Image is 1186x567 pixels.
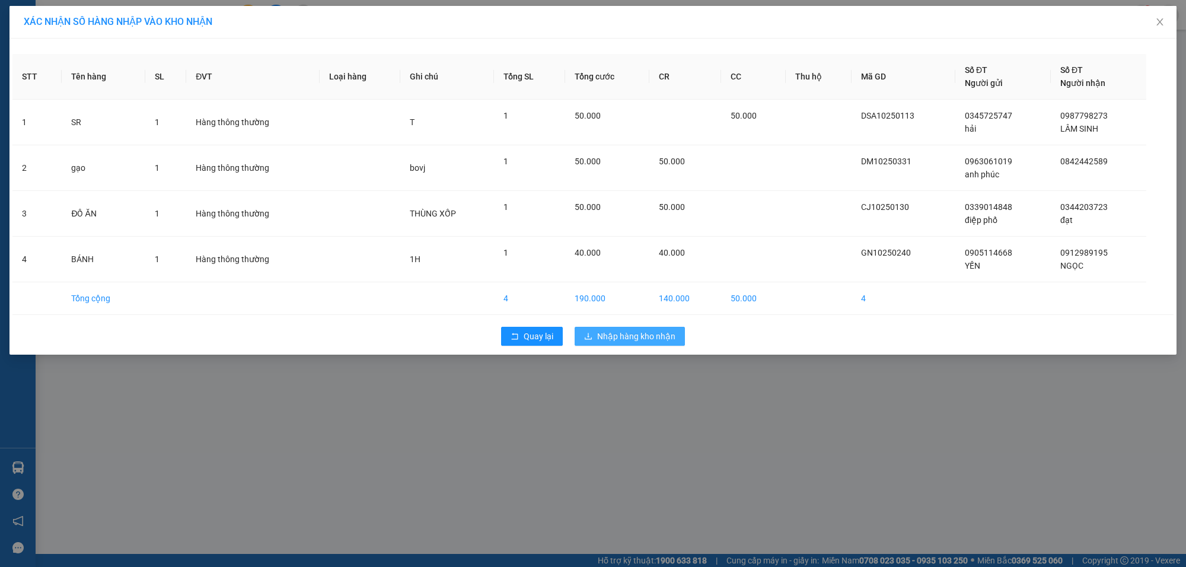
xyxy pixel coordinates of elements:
span: YẾN [965,261,980,270]
span: 1 [155,163,160,173]
span: 50.000 [575,111,601,120]
span: Số ĐT [1060,65,1083,75]
th: CC [721,54,786,100]
span: LÂM SINH [1060,124,1098,133]
td: Hàng thông thường [186,191,319,237]
span: điệp phố [965,215,997,225]
td: gạo [62,145,145,191]
span: hải [965,124,976,133]
th: Loại hàng [320,54,401,100]
button: rollbackQuay lại [501,327,563,346]
span: T [410,117,415,127]
span: 1 [155,209,160,218]
span: 40.000 [575,248,601,257]
th: SL [145,54,186,100]
th: Thu hộ [786,54,852,100]
td: 140.000 [649,282,721,315]
th: Tên hàng [62,54,145,100]
th: ĐVT [186,54,319,100]
span: 50.000 [575,202,601,212]
span: Số ĐT [965,65,987,75]
span: 50.000 [731,111,757,120]
td: Hàng thông thường [186,100,319,145]
td: 50.000 [721,282,786,315]
td: 3 [12,191,62,237]
span: 1 [503,157,508,166]
span: DSA10250113 [861,111,914,120]
th: Tổng SL [494,54,565,100]
td: ĐỒ ĂN [62,191,145,237]
span: 40.000 [659,248,685,257]
button: downloadNhập hàng kho nhận [575,327,685,346]
span: 1H [410,254,420,264]
span: Quay lại [524,330,553,343]
td: Hàng thông thường [186,145,319,191]
span: 50.000 [575,157,601,166]
span: 0963061019 [965,157,1012,166]
span: THÙNG XỐP [410,209,456,218]
span: NGỌC [1060,261,1083,270]
th: Ghi chú [400,54,494,100]
span: close [1155,17,1165,27]
span: 1 [503,202,508,212]
span: Người gửi [965,78,1003,88]
span: XÁC NHẬN SỐ HÀNG NHẬP VÀO KHO NHẬN [24,16,212,27]
span: 1 [155,254,160,264]
td: 1 [12,100,62,145]
span: rollback [511,332,519,342]
span: 0345725747 [965,111,1012,120]
span: DM10250331 [861,157,911,166]
span: 1 [503,111,508,120]
span: 0842442589 [1060,157,1108,166]
span: 0987798273 [1060,111,1108,120]
td: 2 [12,145,62,191]
td: Tổng cộng [62,282,145,315]
th: Tổng cước [565,54,649,100]
span: 0912989195 [1060,248,1108,257]
span: Nhập hàng kho nhận [597,330,675,343]
span: CJ10250130 [861,202,909,212]
span: 1 [503,248,508,257]
td: 4 [852,282,955,315]
span: đạt [1060,215,1073,225]
th: Mã GD [852,54,955,100]
td: BÁNH [62,237,145,282]
span: 50.000 [659,202,685,212]
span: Người nhận [1060,78,1105,88]
span: 0905114668 [965,248,1012,257]
span: 1 [155,117,160,127]
span: 0344203723 [1060,202,1108,212]
td: 4 [494,282,565,315]
span: bovj [410,163,425,173]
td: 190.000 [565,282,649,315]
span: 0339014848 [965,202,1012,212]
span: download [584,332,592,342]
th: STT [12,54,62,100]
td: 4 [12,237,62,282]
th: CR [649,54,721,100]
span: 50.000 [659,157,685,166]
button: Close [1143,6,1177,39]
td: Hàng thông thường [186,237,319,282]
span: GN10250240 [861,248,911,257]
span: anh phúc [965,170,999,179]
td: SR [62,100,145,145]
